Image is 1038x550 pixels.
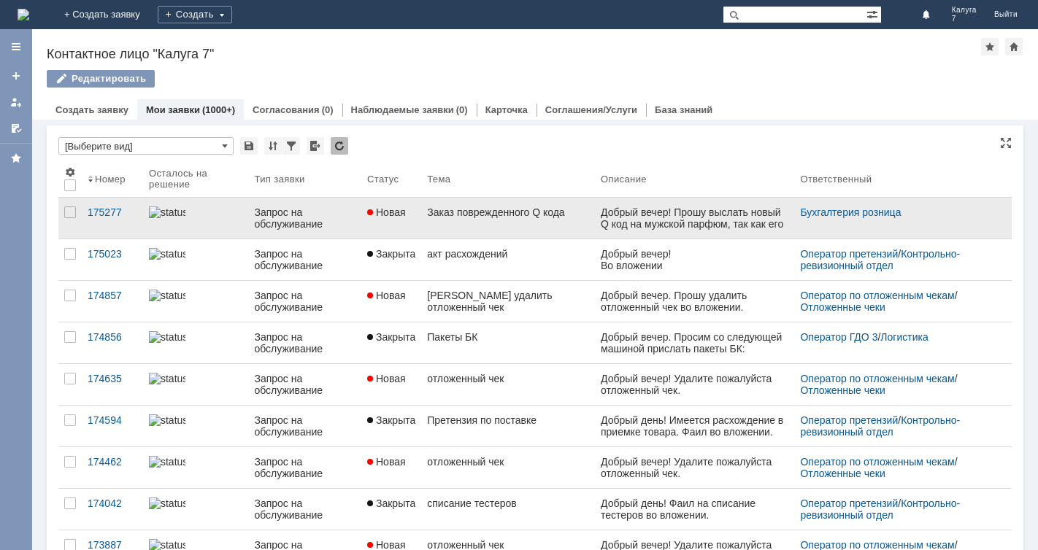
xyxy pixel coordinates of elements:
[361,198,421,239] a: Новая
[88,456,137,468] div: 174462
[367,373,406,384] span: Новая
[800,414,898,426] a: Оператор претензий
[149,168,231,190] div: Осталось на решение
[143,489,248,530] a: statusbar-15 (1).png
[240,137,258,155] div: Сохранить вид
[794,160,1000,198] th: Ответственный
[427,174,450,185] div: Тема
[421,160,595,198] th: Тема
[322,104,334,115] div: (0)
[601,174,647,185] div: Описание
[88,373,137,384] div: 174635
[158,6,232,23] div: Создать
[149,497,185,509] img: statusbar-15 (1).png
[1000,137,1012,149] div: На всю страницу
[800,456,954,468] a: Оператор по отложенным чекам
[421,239,595,280] a: акт расхождений
[82,364,143,405] a: 174635
[545,104,637,115] a: Соглашения/Услуги
[55,104,128,115] a: Создать заявку
[4,117,28,140] a: Мои согласования
[421,281,595,322] a: [PERSON_NAME] удалить отложенный чек
[254,206,355,230] div: Запрос на обслуживание
[427,248,589,260] div: акт расхождений
[88,414,137,426] div: 174594
[254,290,355,313] div: Запрос на обслуживание
[18,9,29,20] img: logo
[367,414,415,426] span: Закрыта
[800,248,898,260] a: Оператор претензий
[427,290,589,313] div: [PERSON_NAME] удалить отложенный чек
[427,497,589,509] div: списание тестеров
[248,281,361,322] a: Запрос на обслуживание
[149,290,185,301] img: statusbar-100 (1).png
[1005,38,1023,55] div: Сделать домашней страницей
[149,206,185,218] img: statusbar-15 (1).png
[456,104,468,115] div: (0)
[361,406,421,446] a: Закрыта
[88,497,137,509] div: 174042
[800,373,954,384] a: Оператор по отложенным чекам
[254,414,355,438] div: Запрос на обслуживание
[351,104,454,115] a: Наблюдаемые заявки
[800,206,901,218] a: Бухгалтерия розница
[253,104,320,115] a: Согласования
[361,160,421,198] th: Статус
[800,497,898,509] a: Оператор претензий
[421,364,595,405] a: отложенный чек
[248,239,361,280] a: Запрос на обслуживание
[149,248,185,260] img: statusbar-100 (1).png
[82,160,143,198] th: Номер
[421,322,595,363] a: Пакеты БК
[47,47,981,61] div: Контактное лицо "Калуга 7"
[367,497,415,509] span: Закрыта
[254,174,304,185] div: Тип заявки
[82,322,143,363] a: 174856
[361,489,421,530] a: Закрыта
[331,137,348,155] div: Обновлять список
[88,248,137,260] div: 175023
[248,489,361,530] a: Запрос на обслуживание
[202,104,235,115] div: (1000+)
[981,38,999,55] div: Добавить в избранное
[82,239,143,280] a: 175023
[146,104,200,115] a: Мои заявки
[952,15,977,23] span: 7
[82,198,143,239] a: 175277
[82,489,143,530] a: 174042
[367,290,406,301] span: Новая
[149,373,185,384] img: statusbar-100 (1).png
[427,206,589,218] div: Заказ поврежденного Q кода
[143,322,248,363] a: statusbar-100 (1).png
[254,497,355,521] div: Запрос на обслуживание
[143,447,248,488] a: statusbar-100 (1).png
[143,239,248,280] a: statusbar-100 (1).png
[800,373,994,396] div: /
[361,281,421,322] a: Новая
[800,468,885,479] a: Отложенные чеки
[421,447,595,488] a: отложенный чек
[149,456,185,468] img: statusbar-100 (1).png
[427,373,589,384] div: отложенный чек
[421,406,595,446] a: Претензия по поставке
[95,174,126,185] div: Номер
[88,206,137,218] div: 175277
[880,331,928,343] a: Логистика
[367,206,406,218] span: Новая
[143,364,248,405] a: statusbar-100 (1).png
[655,104,712,115] a: База знаний
[4,90,28,114] a: Мои заявки
[18,9,29,20] a: Перейти на домашнюю страницу
[800,414,960,438] a: Контрольно-ревизионный отдел
[361,239,421,280] a: Закрыта
[143,281,248,322] a: statusbar-100 (1).png
[143,160,248,198] th: Осталось на решение
[800,248,960,271] a: Контрольно-ревизионный отдел
[254,456,355,479] div: Запрос на обслуживание
[264,137,282,155] div: Сортировка...
[248,406,361,446] a: Запрос на обслуживание
[367,456,406,468] span: Новая
[367,174,399,185] div: Статус
[361,322,421,363] a: Закрыта
[800,384,885,396] a: Отложенные чеки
